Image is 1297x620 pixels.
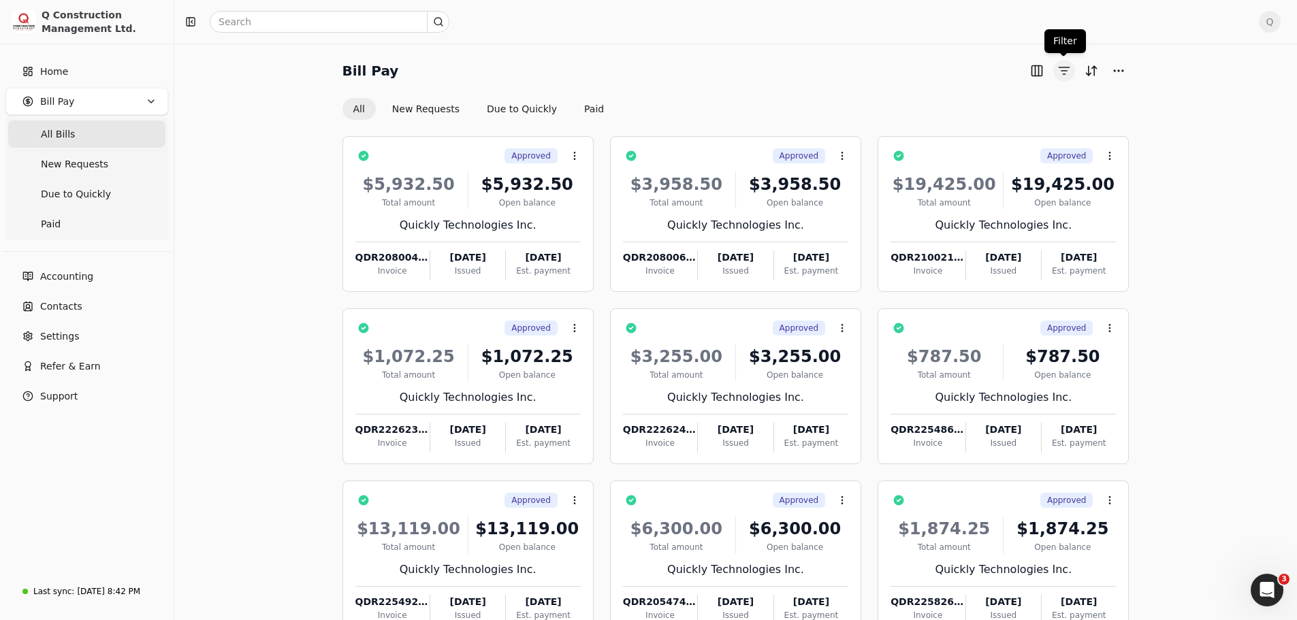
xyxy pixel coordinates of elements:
div: [DATE] [430,595,505,609]
div: Total amount [891,541,997,553]
div: Invoice [623,437,697,449]
div: $13,119.00 [474,517,581,541]
div: Invoice filter options [342,98,615,120]
div: Open balance [741,541,848,553]
div: [DATE] [506,423,580,437]
a: Paid [8,210,165,238]
span: New Requests [41,157,108,172]
div: Total amount [623,541,730,553]
div: $3,958.50 [741,172,848,197]
div: Last sync: [33,585,74,598]
div: Est. payment [774,265,848,277]
span: Approved [780,150,819,162]
a: Accounting [5,263,168,290]
div: Est. payment [506,265,580,277]
span: Approved [1047,322,1087,334]
div: QDR222624-1345 [623,423,697,437]
div: Issued [430,437,505,449]
button: Sort [1080,60,1102,82]
div: [DATE] [774,250,848,265]
div: Total amount [355,197,462,209]
div: [DATE] 8:42 PM [77,585,140,598]
span: Settings [40,329,79,344]
div: [DATE] [430,423,505,437]
div: Issued [698,437,773,449]
iframe: Intercom live chat [1251,574,1283,606]
div: QDR210021-0539 [891,250,965,265]
span: Approved [780,322,819,334]
button: Bill Pay [5,88,168,115]
div: Open balance [1009,197,1116,209]
div: [DATE] [966,423,1041,437]
div: $3,255.00 [741,344,848,369]
div: Invoice [623,265,697,277]
div: Total amount [623,369,730,381]
div: Issued [966,265,1041,277]
div: Est. payment [506,437,580,449]
div: Total amount [623,197,730,209]
span: Home [40,65,68,79]
div: $787.50 [891,344,997,369]
span: Bill Pay [40,95,74,109]
span: Refer & Earn [40,359,101,374]
div: [DATE] [1042,423,1116,437]
div: Filter [1044,29,1086,53]
div: Total amount [891,197,997,209]
div: $19,425.00 [1009,172,1116,197]
span: Approved [1047,150,1087,162]
div: Quickly Technologies Inc. [891,217,1116,233]
div: QDR225486-002 [891,423,965,437]
div: Open balance [741,197,848,209]
span: 3 [1279,574,1290,585]
div: Issued [430,265,505,277]
button: All [342,98,376,120]
div: Open balance [474,541,581,553]
div: Total amount [355,369,462,381]
a: Due to Quickly [8,180,165,208]
div: QDR205474-006 [623,595,697,609]
div: $1,874.25 [1009,517,1116,541]
button: More [1108,60,1130,82]
button: Q [1259,11,1281,33]
a: All Bills [8,120,165,148]
div: $6,300.00 [623,517,730,541]
span: Support [40,389,78,404]
img: 3171ca1f-602b-4dfe-91f0-0ace091e1481.jpeg [12,10,36,34]
div: $13,119.00 [355,517,462,541]
input: Search [210,11,449,33]
div: [DATE] [430,250,505,265]
div: Open balance [1009,541,1116,553]
div: Issued [698,265,773,277]
h2: Bill Pay [342,60,399,82]
span: Accounting [40,270,93,284]
span: Due to Quickly [41,187,111,201]
a: New Requests [8,150,165,178]
a: Last sync:[DATE] 8:42 PM [5,579,168,604]
div: [DATE] [966,250,1041,265]
div: [DATE] [774,423,848,437]
div: QDR208006-1329 [623,250,697,265]
div: Issued [966,437,1041,449]
a: Settings [5,323,168,350]
div: Quickly Technologies Inc. [891,389,1116,406]
div: Quickly Technologies Inc. [355,561,581,578]
div: Invoice [891,265,965,277]
div: [DATE] [698,595,773,609]
div: Open balance [1009,369,1116,381]
span: Approved [511,494,551,506]
div: [DATE] [1042,250,1116,265]
div: Total amount [355,541,462,553]
div: Total amount [891,369,997,381]
div: Quickly Technologies Inc. [355,217,581,233]
span: Contacts [40,299,82,314]
div: $5,932.50 [474,172,581,197]
div: Q Construction Management Ltd. [42,8,162,35]
div: Open balance [474,197,581,209]
div: [DATE] [698,250,773,265]
div: QDR225826-013 [891,595,965,609]
div: $19,425.00 [891,172,997,197]
div: Est. payment [1042,437,1116,449]
div: QDR208004-1336 [355,250,430,265]
div: [DATE] [1042,595,1116,609]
